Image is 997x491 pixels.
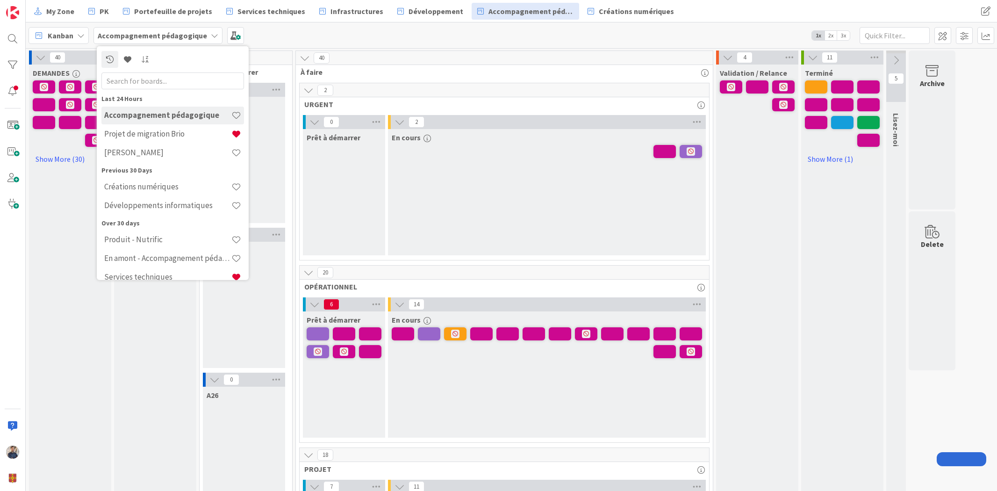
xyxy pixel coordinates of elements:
a: My Zone [29,3,80,20]
input: Search for boards... [101,72,244,89]
div: Previous 30 Days [101,165,244,175]
span: A26 [207,390,218,400]
h4: Créations numériques [104,182,231,191]
a: Portefeuille de projets [117,3,218,20]
span: 2 [317,85,333,96]
span: 14 [409,299,424,310]
a: Services techniques [221,3,311,20]
span: 2 [409,116,424,128]
span: OPÉRATIONNEL [304,282,697,291]
span: Validation / Relance [720,68,787,78]
a: Créations numériques [582,3,680,20]
a: Infrastructures [314,3,389,20]
span: 20 [317,267,333,278]
span: Infrastructures [330,6,383,17]
img: Visit kanbanzone.com [6,6,19,19]
img: avatar [6,472,19,485]
span: 0 [223,374,239,385]
h4: [PERSON_NAME] [104,148,231,157]
span: Lisez-moi [891,113,901,146]
span: DEMANDES [33,68,70,78]
span: PK [100,6,109,17]
div: Delete [921,238,944,250]
a: Show More (1) [805,152,880,166]
span: Prêt à démarrer [307,133,360,142]
span: URGENT [304,100,697,109]
span: 40 [314,52,330,64]
span: Développement [409,6,463,17]
span: À faire [301,67,701,77]
span: PROJET [304,464,697,474]
span: 11 [822,52,838,63]
span: My Zone [46,6,74,17]
span: En cours [392,133,421,142]
a: Accompagnement pédagogique [472,3,579,20]
h4: Accompagnement pédagogique [104,110,231,120]
span: 18 [317,449,333,461]
span: En cours [392,315,421,325]
div: Over 30 days [101,218,244,228]
span: 3x [837,31,850,40]
span: 5 [888,73,904,84]
span: Créations numériques [599,6,674,17]
h4: Produit - Nutrific [104,235,231,244]
span: Prêt à démarrer [307,315,360,325]
span: 40 [50,52,65,63]
b: Accompagnement pédagogique [98,31,207,40]
h4: Développements informatiques [104,201,231,210]
span: Services techniques [237,6,305,17]
span: 6 [323,299,339,310]
img: MW [6,446,19,459]
h4: Projet de migration Brio [104,129,231,138]
span: Terminé [805,68,833,78]
div: Archive [920,78,945,89]
span: 1x [812,31,825,40]
input: Quick Filter... [860,27,930,44]
a: Développement [392,3,469,20]
h4: Services techniques [104,272,231,282]
span: Accompagnement pédagogique [488,6,574,17]
span: 2x [825,31,837,40]
span: Portefeuille de projets [134,6,212,17]
h4: En amont - Accompagnement pédagogique [104,253,231,263]
a: Show More (30) [33,152,108,166]
a: PK [83,3,115,20]
span: 0 [323,116,339,128]
span: 4 [737,52,753,63]
span: Kanban [48,30,73,41]
div: Last 24 Hours [101,94,244,103]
